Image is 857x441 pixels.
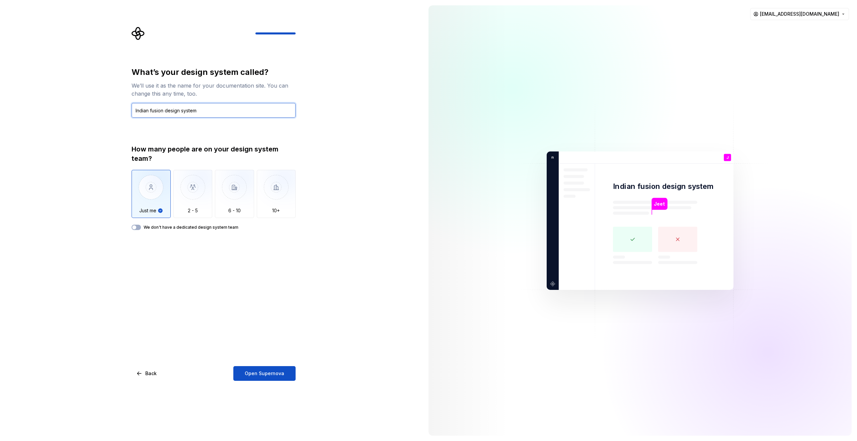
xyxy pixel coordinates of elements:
[760,11,839,17] span: [EMAIL_ADDRESS][DOMAIN_NAME]
[144,225,238,230] label: We don't have a dedicated design system team
[613,182,714,191] p: Indian fusion design system
[132,103,296,118] input: Design system name
[549,154,554,160] p: n
[750,8,849,20] button: [EMAIL_ADDRESS][DOMAIN_NAME]
[245,370,284,377] span: Open Supernova
[726,155,728,159] p: J
[132,67,296,78] div: What’s your design system called?
[132,144,296,163] div: How many people are on your design system team?
[145,370,157,377] span: Back
[132,82,296,98] div: We’ll use it as the name for your documentation site. You can change this any time, too.
[132,27,145,40] svg: Supernova Logo
[132,366,162,381] button: Back
[233,366,296,381] button: Open Supernova
[654,200,665,207] p: Jeet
